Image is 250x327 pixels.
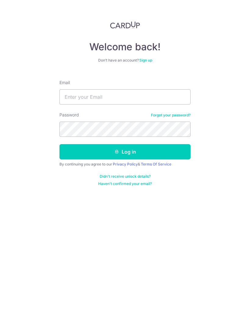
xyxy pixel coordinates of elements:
label: Email [59,80,70,86]
a: Terms Of Service [141,162,171,166]
a: Didn't receive unlock details? [100,174,151,179]
label: Password [59,112,79,118]
h4: Welcome back! [59,41,191,53]
a: Haven't confirmed your email? [98,181,152,186]
div: Don’t have an account? [59,58,191,63]
a: Sign up [139,58,152,62]
a: Privacy Policy [113,162,138,166]
div: By continuing you agree to our & [59,162,191,167]
button: Log in [59,144,191,159]
input: Enter your Email [59,89,191,105]
img: CardUp Logo [110,21,140,29]
a: Forgot your password? [151,113,191,118]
